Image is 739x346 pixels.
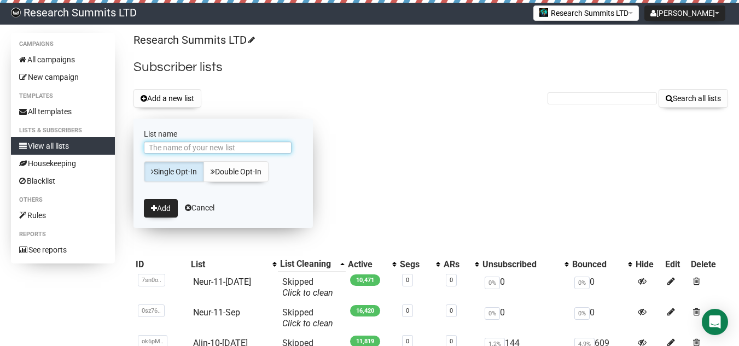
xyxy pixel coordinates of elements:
img: 2.jpg [539,8,548,17]
div: Hide [636,259,661,270]
th: ID: No sort applied, sorting is disabled [133,256,189,272]
span: 0% [574,307,590,320]
span: 0sz76.. [138,304,165,317]
span: Skipped [282,277,333,298]
li: Others [11,193,115,207]
a: 0 [450,307,453,314]
div: Open Intercom Messenger [702,309,728,335]
span: 7sn0o.. [138,274,165,286]
span: 0% [485,307,500,320]
div: Unsubscribed [482,259,559,270]
span: 16,420 [350,305,380,316]
a: New campaign [11,68,115,86]
h2: Subscriber lists [133,57,728,77]
a: View all lists [11,137,115,155]
button: Add [144,199,178,218]
a: Click to clean [282,288,333,298]
th: Segs: No sort applied, activate to apply an ascending sort [398,256,441,272]
div: ID [136,259,187,270]
td: 0 [480,303,570,333]
button: Add a new list [133,89,201,108]
a: Neur-11-Sep [193,307,240,318]
label: List name [144,129,302,139]
a: Click to clean [282,318,333,329]
a: Neur-11-[DATE] [193,277,251,287]
th: Unsubscribed: No sort applied, activate to apply an ascending sort [480,256,570,272]
div: List Cleaning [280,259,335,269]
th: Bounced: No sort applied, activate to apply an ascending sort [570,256,633,272]
div: Bounced [572,259,622,270]
a: 0 [406,277,409,284]
th: List Cleaning: Ascending sort applied, activate to apply a descending sort [278,256,346,272]
input: The name of your new list [144,142,292,154]
li: Templates [11,90,115,103]
div: Active [348,259,387,270]
span: 10,471 [350,274,380,286]
td: 0 [480,272,570,303]
a: Cancel [185,203,214,212]
li: Reports [11,228,115,241]
a: 0 [406,338,409,345]
a: Housekeeping [11,155,115,172]
span: 0% [574,277,590,289]
a: 0 [450,338,453,345]
div: Delete [691,259,726,270]
a: All campaigns [11,51,115,68]
div: List [191,259,267,270]
button: Search all lists [659,89,728,108]
th: Active: No sort applied, activate to apply an ascending sort [346,256,398,272]
a: Rules [11,207,115,224]
div: Edit [665,259,686,270]
a: 0 [450,277,453,284]
button: [PERSON_NAME] [644,5,725,21]
img: bccbfd5974049ef095ce3c15df0eef5a [11,8,21,17]
th: Delete: No sort applied, sorting is disabled [689,256,728,272]
td: 0 [570,303,633,333]
th: List: No sort applied, activate to apply an ascending sort [189,256,278,272]
a: 0 [406,307,409,314]
a: Research Summits LTD [133,33,253,46]
a: All templates [11,103,115,120]
a: See reports [11,241,115,259]
span: 0% [485,277,500,289]
th: ARs: No sort applied, activate to apply an ascending sort [441,256,480,272]
div: Segs [400,259,430,270]
th: Hide: No sort applied, sorting is disabled [633,256,664,272]
li: Campaigns [11,38,115,51]
a: Double Opt-In [203,161,269,182]
th: Edit: No sort applied, sorting is disabled [663,256,689,272]
span: Skipped [282,307,333,329]
td: 0 [570,272,633,303]
button: Research Summits LTD [533,5,639,21]
div: ARs [444,259,469,270]
li: Lists & subscribers [11,124,115,137]
a: Blacklist [11,172,115,190]
a: Single Opt-In [144,161,204,182]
